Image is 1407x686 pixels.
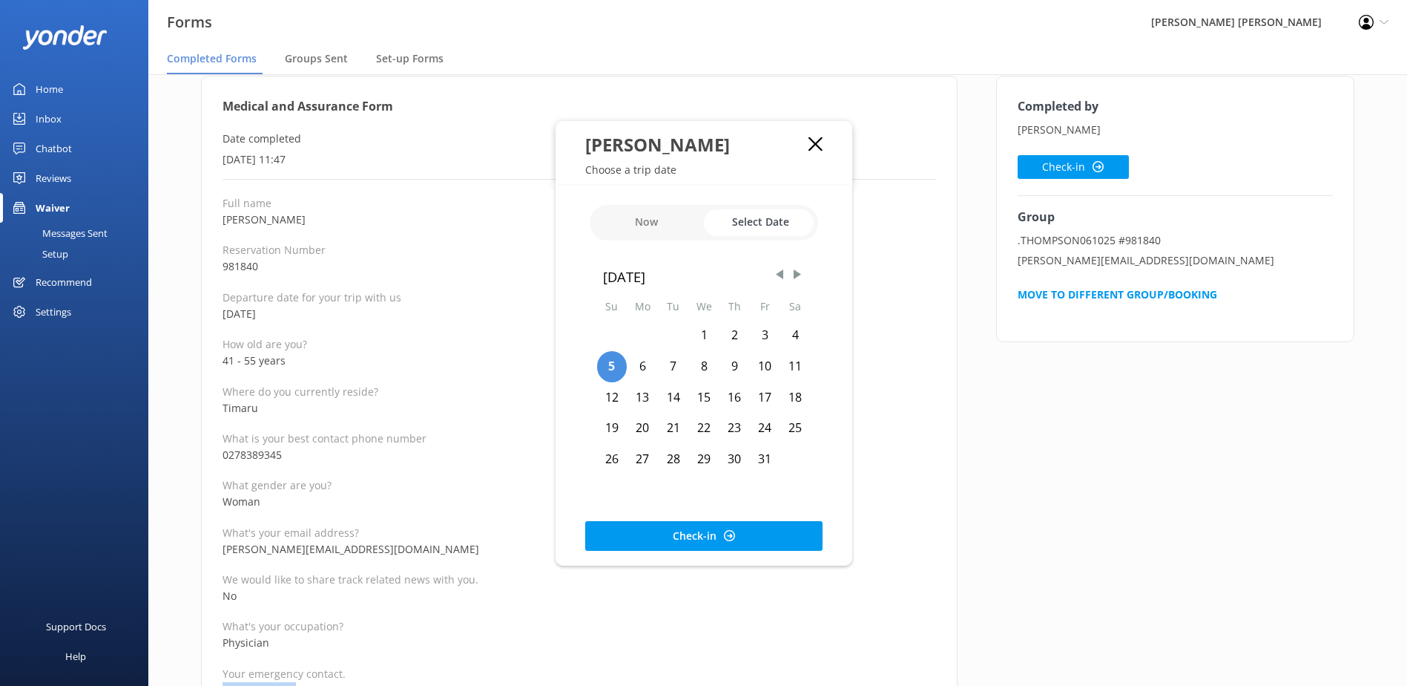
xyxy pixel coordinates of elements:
[658,351,688,382] div: Tue Oct 07 2025
[780,351,811,382] div: Sat Oct 11 2025
[696,299,712,313] abbr: Wednesday
[688,413,719,444] div: Wed Oct 22 2025
[750,413,780,444] div: Fri Oct 24 2025
[719,413,750,444] div: Thu Oct 23 2025
[719,444,750,475] div: Thu Oct 30 2025
[688,444,719,475] div: Wed Oct 29 2025
[585,521,823,551] button: Check-in
[728,299,741,313] abbr: Thursday
[760,299,770,313] abbr: Friday
[627,351,658,382] div: Mon Oct 06 2025
[603,266,805,287] div: [DATE]
[750,444,780,475] div: Fri Oct 31 2025
[688,351,719,382] div: Wed Oct 08 2025
[667,299,679,313] abbr: Tuesday
[688,382,719,414] div: Wed Oct 15 2025
[780,413,811,444] div: Sat Oct 25 2025
[750,320,780,351] div: Fri Oct 03 2025
[658,382,688,414] div: Tue Oct 14 2025
[627,382,658,414] div: Mon Oct 13 2025
[719,320,750,351] div: Thu Oct 02 2025
[719,382,750,414] div: Thu Oct 16 2025
[688,320,719,351] div: Wed Oct 01 2025
[808,137,823,151] button: Close
[627,413,658,444] div: Mon Oct 20 2025
[750,382,780,414] div: Fri Oct 17 2025
[780,320,811,351] div: Sat Oct 04 2025
[597,444,627,475] div: Sun Oct 26 2025
[719,351,750,382] div: Thu Oct 09 2025
[585,132,808,157] div: [PERSON_NAME]
[597,382,627,414] div: Sun Oct 12 2025
[605,299,618,313] abbr: Sunday
[556,163,852,177] p: Choose a trip date
[780,382,811,414] div: Sat Oct 18 2025
[789,299,801,313] abbr: Saturday
[772,267,787,282] span: Previous Month
[790,267,805,282] span: Next Month
[658,444,688,475] div: Tue Oct 28 2025
[627,444,658,475] div: Mon Oct 27 2025
[658,413,688,444] div: Tue Oct 21 2025
[635,299,650,313] abbr: Monday
[597,413,627,444] div: Sun Oct 19 2025
[750,351,780,382] div: Fri Oct 10 2025
[597,351,627,382] div: Sun Oct 05 2025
